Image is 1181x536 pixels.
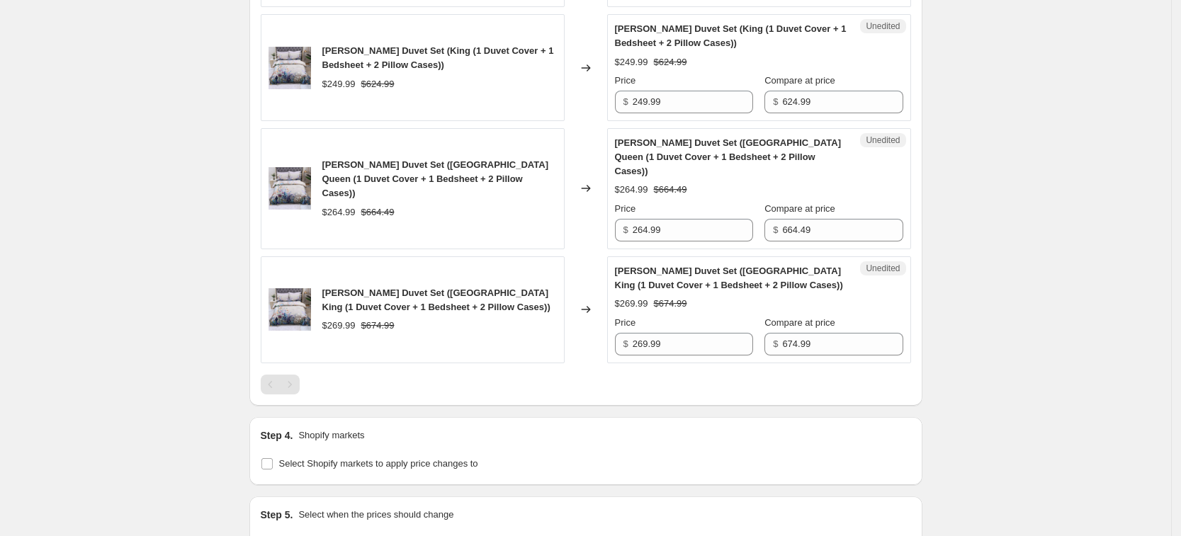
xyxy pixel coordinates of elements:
[623,96,628,107] span: $
[654,184,687,195] span: $664.49
[615,298,648,309] span: $269.99
[615,184,648,195] span: $264.99
[615,57,648,67] span: $249.99
[322,159,548,198] span: [PERSON_NAME] Duvet Set ([GEOGRAPHIC_DATA] Queen (1 Duvet Cover + 1 Bedsheet + 2 Pillow Cases))
[269,288,311,331] img: 1_c02c903e-9fdd-4af4-91e6-2741ba131083_80x.png
[615,137,841,176] span: [PERSON_NAME] Duvet Set ([GEOGRAPHIC_DATA] Queen (1 Duvet Cover + 1 Bedsheet + 2 Pillow Cases))
[322,45,554,70] span: [PERSON_NAME] Duvet Set (King (1 Duvet Cover + 1 Bedsheet + 2 Pillow Cases))
[269,167,311,210] img: 1_c02c903e-9fdd-4af4-91e6-2741ba131083_80x.png
[361,207,395,217] span: $664.49
[322,320,356,331] span: $269.99
[261,375,300,394] nav: Pagination
[615,317,636,328] span: Price
[261,508,293,522] h2: Step 5.
[269,47,311,89] img: 1_c02c903e-9fdd-4af4-91e6-2741ba131083_80x.png
[773,96,778,107] span: $
[866,135,900,146] span: Unedited
[866,21,900,32] span: Unedited
[298,508,453,522] p: Select when the prices should change
[298,428,364,443] p: Shopify markets
[654,298,687,309] span: $674.99
[361,320,395,331] span: $674.99
[773,224,778,235] span: $
[764,75,835,86] span: Compare at price
[615,203,636,214] span: Price
[654,57,687,67] span: $624.99
[322,79,356,89] span: $249.99
[322,287,550,312] span: [PERSON_NAME] Duvet Set ([GEOGRAPHIC_DATA] King (1 Duvet Cover + 1 Bedsheet + 2 Pillow Cases))
[361,79,395,89] span: $624.99
[279,458,478,469] span: Select Shopify markets to apply price changes to
[764,203,835,214] span: Compare at price
[615,75,636,86] span: Price
[615,266,843,290] span: [PERSON_NAME] Duvet Set ([GEOGRAPHIC_DATA] King (1 Duvet Cover + 1 Bedsheet + 2 Pillow Cases))
[866,263,900,274] span: Unedited
[773,338,778,349] span: $
[623,224,628,235] span: $
[623,338,628,349] span: $
[261,428,293,443] h2: Step 4.
[615,23,847,48] span: [PERSON_NAME] Duvet Set (King (1 Duvet Cover + 1 Bedsheet + 2 Pillow Cases))
[322,207,356,217] span: $264.99
[764,317,835,328] span: Compare at price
